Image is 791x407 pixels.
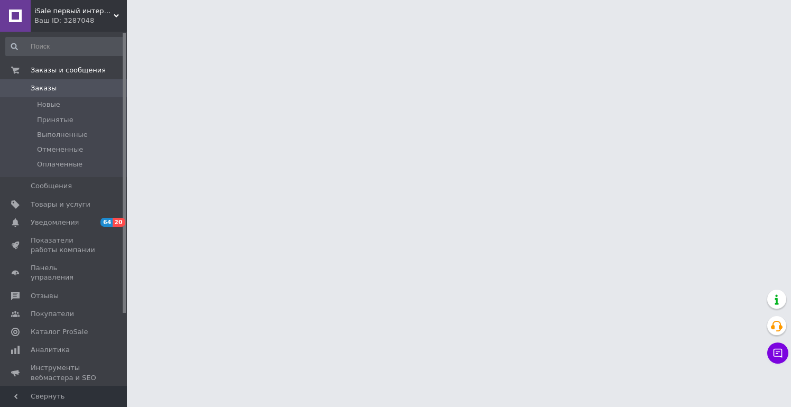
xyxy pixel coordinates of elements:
span: Заказы и сообщения [31,66,106,75]
button: Чат с покупателем [767,343,788,364]
span: Уведомления [31,218,79,227]
span: Аналитика [31,345,70,355]
span: Показатели работы компании [31,236,98,255]
span: Заказы [31,84,57,93]
span: 20 [113,218,125,227]
span: Оплаченные [37,160,82,169]
span: Покупатели [31,309,74,319]
span: Отмененные [37,145,83,154]
span: Выполненные [37,130,88,140]
span: Товары и услуги [31,200,90,209]
span: Сообщения [31,181,72,191]
span: 64 [100,218,113,227]
div: Ваш ID: 3287048 [34,16,127,25]
span: Принятые [37,115,73,125]
span: Инструменты вебмастера и SEO [31,363,98,382]
span: Новые [37,100,60,109]
span: iSale первый интернет-магазин честных цен и оригинальних товаров [34,6,114,16]
span: Каталог ProSale [31,327,88,337]
span: Панель управления [31,263,98,282]
input: Поиск [5,37,125,56]
span: Отзывы [31,291,59,301]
